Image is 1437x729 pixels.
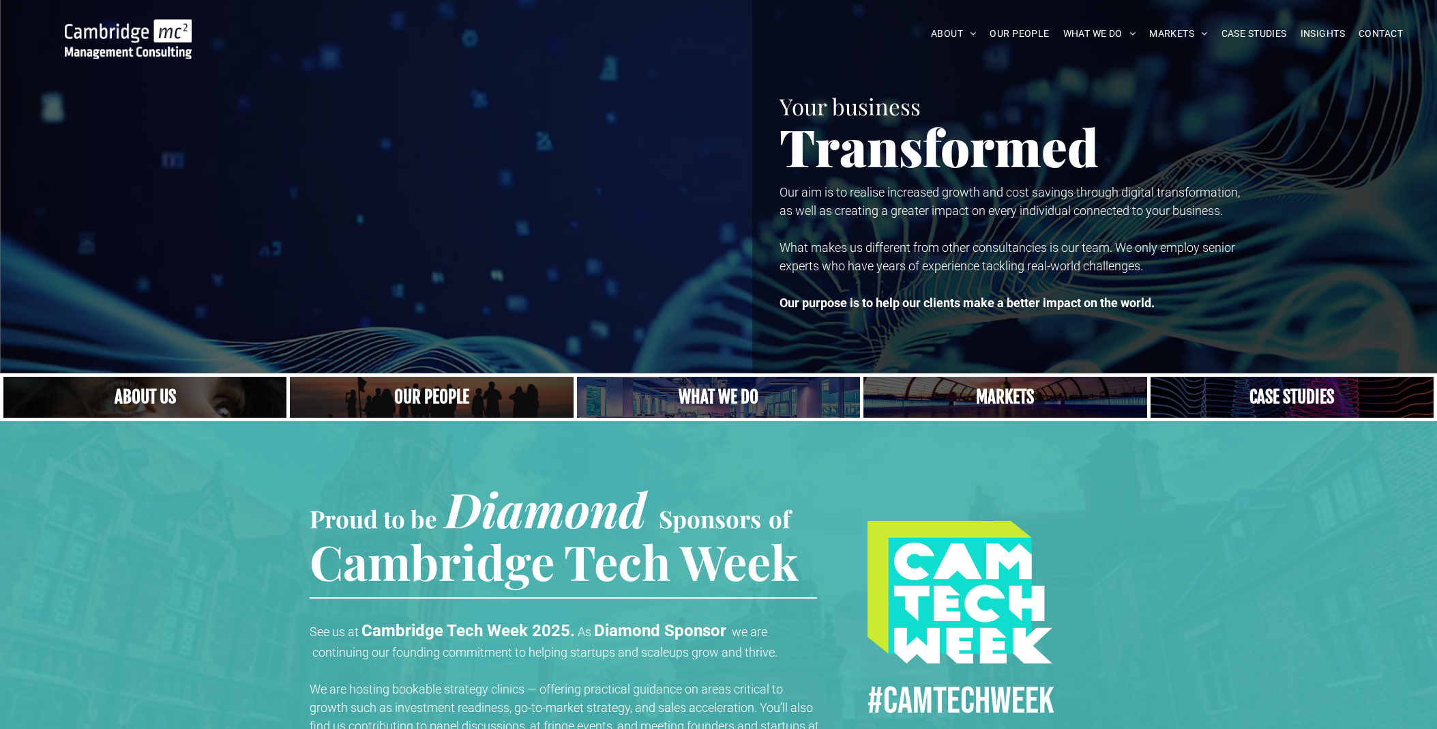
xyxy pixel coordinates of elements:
a: MARKETS [1142,23,1214,44]
img: Go to Homepage [65,19,192,59]
span: What makes us different from other consultancies is our team. We only employ senior experts who h... [780,240,1235,273]
a: INSIGHTS [1294,23,1352,44]
a: CASE STUDIES | See an Overview of All Our Case Studies | Cambridge Management Consulting [1151,377,1434,418]
strong: Diamond Sponsor [594,621,726,640]
span: Transformed [780,112,1099,180]
span: Our aim is to realise increased growth and cost savings through digital transformation, as well a... [780,185,1240,218]
strong: Our purpose is to help our clients make a better impact on the world. [780,296,1155,310]
a: CONTACT [1352,23,1410,44]
span: Sponsors [659,502,761,534]
strong: Cambridge Tech Week 2025. [361,621,575,640]
a: A crowd in silhouette at sunset, on a rise or lookout point [290,377,573,418]
a: CASE STUDIES [1215,23,1294,44]
span: we are [732,625,767,639]
a: Your Business Transformed | Cambridge Management Consulting [65,21,192,35]
a: Close up of woman's face, centered on her eyes [3,377,286,418]
span: Your business [780,91,921,121]
span: #CamTECHWEEK [868,678,1054,724]
span: of [769,502,790,534]
a: WHAT WE DO [1056,23,1143,44]
span: See us at [310,625,359,639]
a: OUR PEOPLE [983,23,1056,44]
span: continuing our founding commitment to helping startups and scaleups grow and thrive. [312,645,777,659]
a: Our Markets | Cambridge Management Consulting [863,377,1146,418]
img: #CAMTECHWEEK logo, Procurement [868,521,1053,663]
span: Diamond [445,476,647,541]
a: A yoga teacher lifting his whole body off the ground in the peacock pose [577,377,860,418]
a: ABOUT [924,23,983,44]
span: As [578,625,591,639]
span: Cambridge Tech Week [310,529,799,593]
span: Proud to be [310,502,437,534]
